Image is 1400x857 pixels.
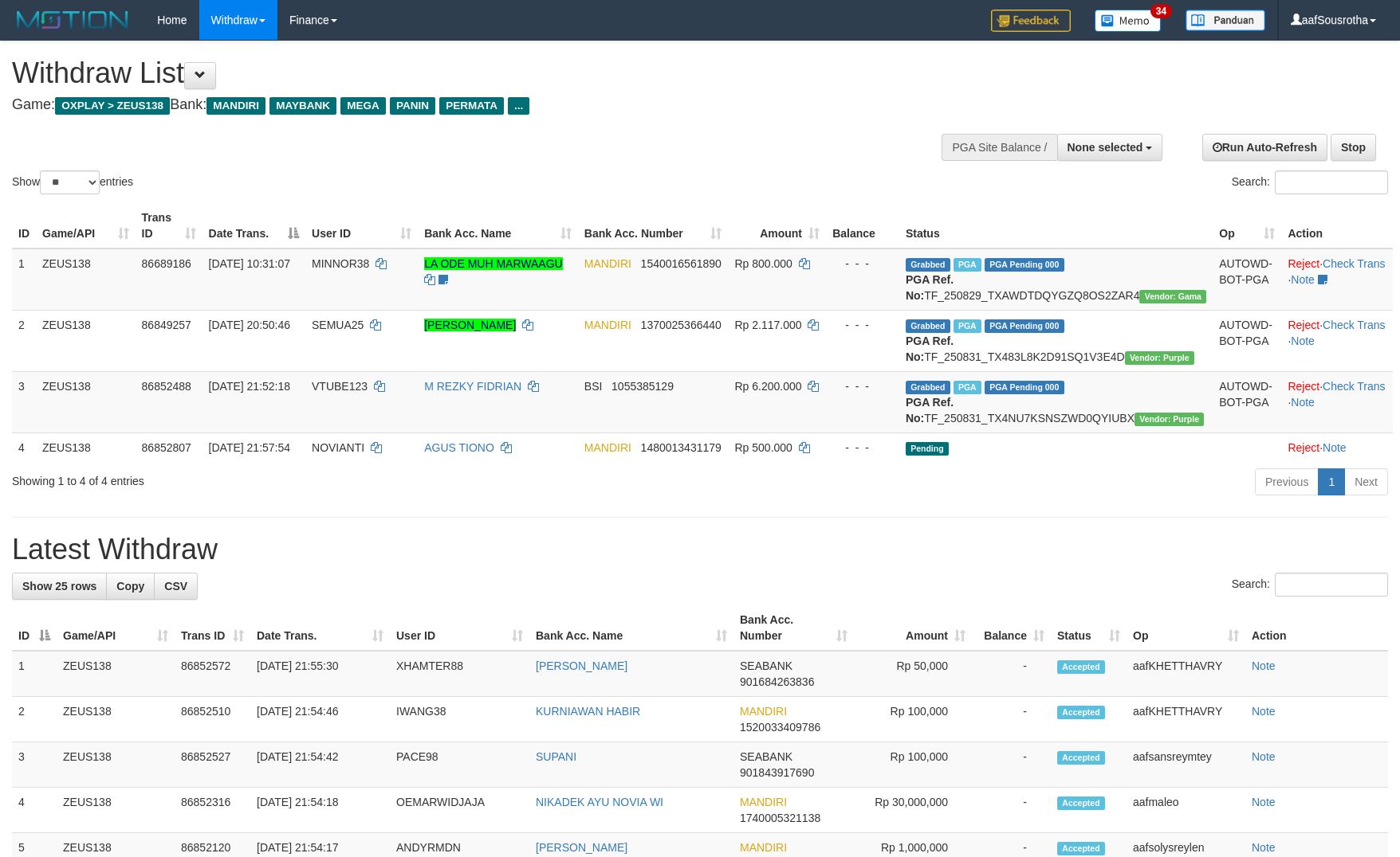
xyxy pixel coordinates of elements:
span: [DATE] 10:31:07 [209,257,290,270]
span: Copy [116,580,144,593]
span: 86852488 [142,380,191,393]
h1: Latest Withdraw [12,534,1388,565]
span: [DATE] 21:57:54 [209,441,290,454]
th: Bank Acc. Name: activate to sort column ascending [529,605,733,651]
td: 86852510 [175,697,250,742]
a: M REZKY FIDRIAN [424,380,521,393]
b: PGA Ref. No: [906,396,954,425]
a: Next [1344,468,1388,495]
td: [DATE] 21:54:42 [250,742,390,788]
div: PGA Site Balance / [942,134,1056,161]
a: 1 [1318,468,1345,495]
td: ZEUS138 [57,788,175,833]
a: Stop [1331,134,1376,161]
span: SEABANK [740,750,792,763]
td: 3 [12,742,57,788]
td: ZEUS138 [36,248,136,311]
a: Note [1252,796,1276,808]
a: Show 25 rows [12,573,107,600]
td: 2 [12,697,57,742]
th: Amount: activate to sort column ascending [854,605,972,651]
span: MANDIRI [740,841,787,854]
td: ZEUS138 [57,697,175,742]
th: User ID: activate to sort column ascending [390,605,529,651]
td: ZEUS138 [57,651,175,697]
span: Marked by aafsolysreylen [954,381,981,394]
span: MANDIRI [206,97,265,115]
td: Rp 100,000 [854,697,972,742]
a: Check Trans [1323,257,1386,270]
th: Date Trans.: activate to sort column ascending [250,605,390,651]
button: None selected [1057,134,1163,161]
span: 86849257 [142,319,191,331]
td: ZEUS138 [36,432,136,462]
a: Previous [1255,468,1319,495]
td: Rp 30,000,000 [854,788,972,833]
span: Copy 901843917690 to clipboard [740,766,814,779]
span: Copy 1370025366440 to clipboard [641,319,722,331]
th: Status [899,203,1213,248]
b: PGA Ref. No: [906,273,954,302]
a: Copy [106,573,155,600]
span: 34 [1150,4,1172,18]
label: Search: [1232,573,1388,597]
span: 86852807 [142,441,191,454]
td: 2 [12,310,36,371]
img: panduan.png [1186,10,1265,31]
span: Vendor URL: https://trx4.1velocity.biz [1125,351,1194,365]
a: Note [1252,705,1276,718]
th: ID [12,203,36,248]
a: Note [1252,659,1276,672]
span: Accepted [1057,706,1105,719]
img: Button%20Memo.svg [1095,10,1162,32]
td: - [972,651,1051,697]
th: Trans ID: activate to sort column ascending [175,605,250,651]
div: - - - [832,378,893,394]
td: [DATE] 21:54:46 [250,697,390,742]
span: MINNOR38 [312,257,369,270]
span: MANDIRI [584,441,631,454]
a: Reject [1288,441,1319,454]
td: 4 [12,432,36,462]
th: ID: activate to sort column descending [12,605,57,651]
td: 86852572 [175,651,250,697]
a: [PERSON_NAME] [536,659,627,672]
a: Note [1291,396,1315,409]
td: AUTOWD-BOT-PGA [1213,248,1281,311]
a: KURNIAWAN HABIR [536,705,640,718]
span: MANDIRI [740,796,787,808]
span: Copy 1740005321138 to clipboard [740,812,820,824]
td: aafKHETTHAVRY [1127,651,1245,697]
td: ZEUS138 [57,742,175,788]
span: Grabbed [906,319,950,333]
span: Rp 2.117.000 [734,319,801,331]
th: User ID: activate to sort column ascending [305,203,418,248]
td: [DATE] 21:54:18 [250,788,390,833]
span: Marked by aafsreyleap [954,319,981,333]
span: PERMATA [439,97,504,115]
a: Check Trans [1323,380,1386,393]
div: - - - [832,256,893,272]
img: Feedback.jpg [991,10,1071,32]
span: SEABANK [740,659,792,672]
span: Copy 1480013431179 to clipboard [641,441,722,454]
a: Run Auto-Refresh [1202,134,1327,161]
div: Showing 1 to 4 of 4 entries [12,467,572,489]
td: Rp 50,000 [854,651,972,697]
a: Reject [1288,257,1319,270]
th: Trans ID: activate to sort column ascending [136,203,203,248]
span: Vendor URL: https://trx4.1velocity.biz [1135,413,1204,426]
a: [PERSON_NAME] [536,841,627,854]
td: aafsansreymtey [1127,742,1245,788]
h4: Game: Bank: [12,97,918,113]
span: MAYBANK [269,97,336,115]
span: SEMUA25 [312,319,364,331]
span: Accepted [1057,751,1105,765]
td: 86852316 [175,788,250,833]
th: Status: activate to sort column ascending [1051,605,1127,651]
span: VTUBE123 [312,380,368,393]
td: TF_250831_TX483L8K2D91SQ1V3E4D [899,310,1213,371]
th: Action [1245,605,1388,651]
a: Reject [1288,319,1319,331]
span: Pending [906,442,949,456]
